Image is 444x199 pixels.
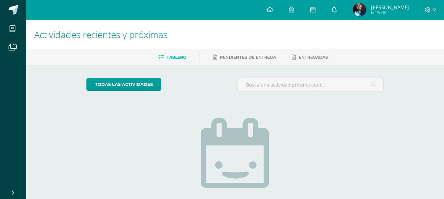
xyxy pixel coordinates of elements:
[299,55,328,60] span: Entregadas
[213,52,276,63] a: Pendientes de entrega
[158,52,186,63] a: Tablero
[371,10,409,15] span: Mi Perfil
[167,55,186,60] span: Tablero
[220,55,276,60] span: Pendientes de entrega
[292,52,328,63] a: Entregadas
[86,78,161,91] a: todas las Actividades
[353,3,366,16] img: 7161e54584adad6e3f87d6bfd0058c6e.png
[371,4,409,10] span: [PERSON_NAME]
[238,78,384,91] input: Busca una actividad próxima aquí...
[34,28,168,41] span: Actividades recientes y próximas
